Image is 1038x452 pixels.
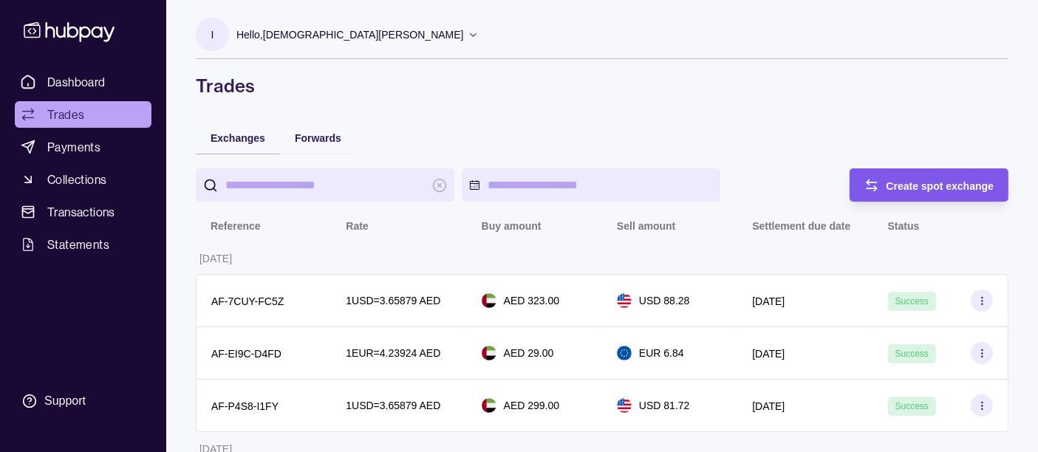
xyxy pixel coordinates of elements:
span: Payments [47,138,100,156]
img: ae [482,293,496,308]
img: ae [482,346,496,360]
p: EUR 6.84 [639,345,684,361]
span: Create spot exchange [887,180,994,192]
a: Support [15,386,151,417]
p: I [211,27,214,43]
span: Collections [47,171,106,188]
span: Exchanges [211,132,265,144]
p: AED 323.00 [504,292,560,309]
a: Dashboard [15,69,151,95]
p: Status [888,220,920,232]
span: Dashboard [47,73,106,91]
p: 1 USD = 3.65879 AED [346,292,440,309]
p: AF-7CUY-FC5Z [211,295,284,307]
button: Create spot exchange [850,168,1009,202]
img: eu [617,346,632,360]
span: Trades [47,106,84,123]
p: Hello, [DEMOGRAPHIC_DATA][PERSON_NAME] [236,27,464,43]
p: Rate [346,220,368,232]
a: Collections [15,166,151,193]
p: Buy amount [482,220,542,232]
img: ae [482,398,496,413]
p: AF-P4S8-I1FY [211,400,279,412]
p: Reference [211,220,261,232]
span: Success [895,401,929,411]
p: Sell amount [617,220,675,232]
p: 1 EUR = 4.23924 AED [346,345,440,361]
p: USD 81.72 [639,397,689,414]
p: Settlement due date [752,220,850,232]
p: USD 88.28 [639,292,689,309]
p: AED 29.00 [504,345,554,361]
span: Transactions [47,203,115,221]
span: Success [895,349,929,359]
p: [DATE] [752,295,785,307]
p: AED 299.00 [504,397,560,414]
a: Payments [15,134,151,160]
h1: Trades [196,74,1008,97]
img: us [617,293,632,308]
a: Transactions [15,199,151,225]
p: 1 USD = 3.65879 AED [346,397,440,414]
p: [DATE] [199,253,232,264]
span: Success [895,296,929,307]
p: AF-EI9C-D4FD [211,348,281,360]
p: [DATE] [752,400,785,412]
span: Statements [47,236,109,253]
div: Support [44,393,86,409]
input: search [225,168,425,202]
a: Statements [15,231,151,258]
a: Trades [15,101,151,128]
p: [DATE] [752,348,785,360]
span: Forwards [295,132,341,144]
img: us [617,398,632,413]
